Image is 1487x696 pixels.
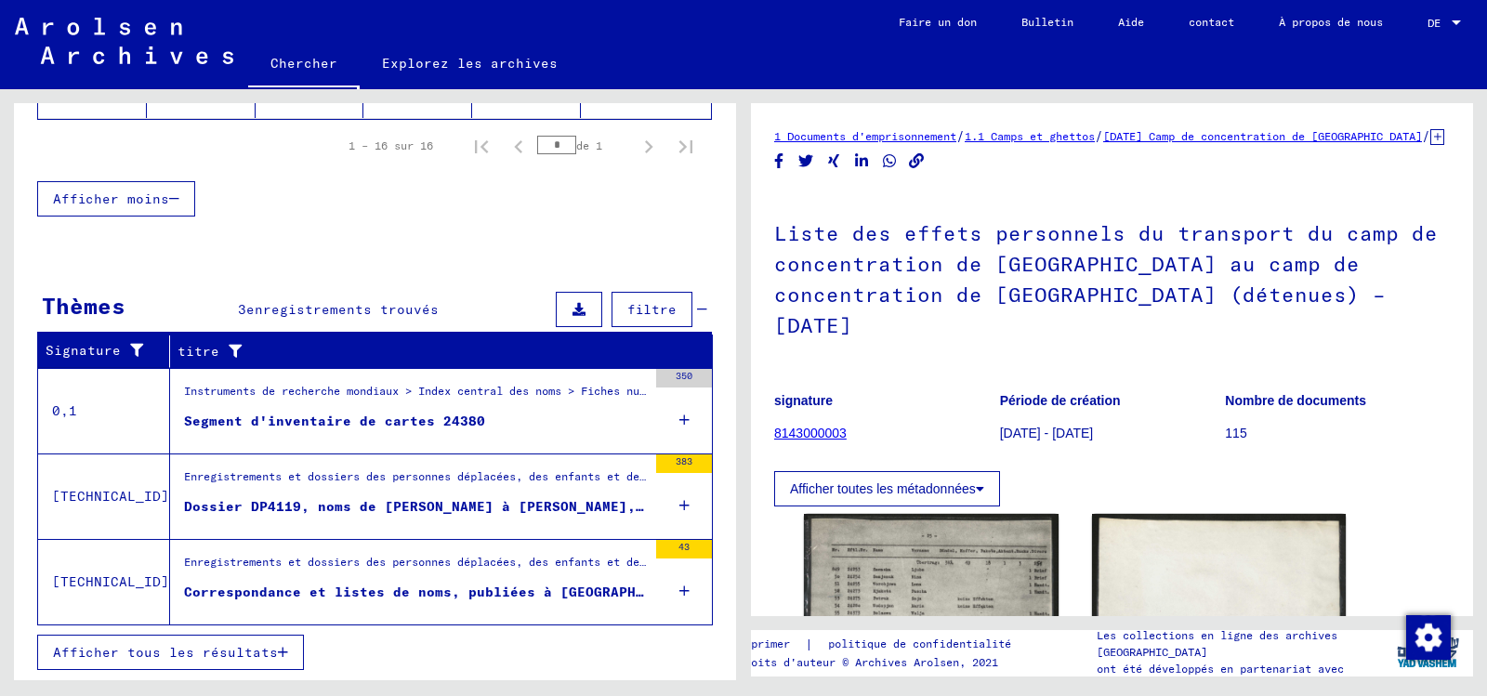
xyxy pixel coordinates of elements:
[53,644,278,661] font: Afficher tous les résultats
[576,138,602,152] font: de 1
[738,635,805,654] a: imprimer
[676,455,692,467] font: 383
[46,336,174,366] div: Signature
[184,384,1440,398] font: Instruments de recherche mondiaux > Index central des noms > Fiches numérisées dans le cadre de l...
[1393,629,1463,676] img: yv_logo.png
[828,637,1011,650] font: politique de confidentialité
[678,541,690,553] font: 43
[627,301,677,318] font: filtre
[248,41,360,89] a: Chercher
[738,637,790,650] font: imprimer
[15,18,233,64] img: Arolsen_neg.svg
[667,127,704,164] button: Dernière page
[899,15,977,29] font: Faire un don
[738,655,998,669] font: Droits d'auteur © Archives Arolsen, 2021
[382,55,558,72] font: Explorez les archives
[360,41,580,85] a: Explorez les archives
[1000,426,1094,440] font: [DATE] - [DATE]
[37,181,195,217] button: Afficher moins
[1406,615,1451,660] img: Modifier le consentement
[52,488,169,505] font: [TECHNICAL_ID]
[246,301,439,318] font: enregistrements trouvés
[1189,15,1234,29] font: contact
[37,635,304,670] button: Afficher tous les résultats
[52,573,169,590] font: [TECHNICAL_ID]
[178,343,219,360] font: titre
[824,150,844,173] button: Partager sur Xing
[774,471,1000,506] button: Afficher toutes les métadonnées
[774,393,833,408] font: signature
[238,301,246,318] font: 3
[1225,426,1246,440] font: 115
[907,150,927,173] button: Copier le lien
[1095,127,1103,144] font: /
[770,150,789,173] button: Partager sur Facebook
[53,190,169,207] font: Afficher moins
[184,498,786,515] font: Dossier DP4119, noms de [PERSON_NAME] à [PERSON_NAME], [PERSON_NAME] (2)
[676,370,692,382] font: 350
[1422,127,1430,144] font: /
[630,127,667,164] button: Page suivante
[1097,662,1344,676] font: ont été développés en partenariat avec
[956,127,965,144] font: /
[1000,393,1121,408] font: Période de création
[813,635,1033,654] a: politique de confidentialité
[270,55,337,72] font: Chercher
[52,402,77,419] font: 0,1
[1118,15,1144,29] font: Aide
[1225,393,1366,408] font: Nombre de documents
[1021,15,1073,29] font: Bulletin
[1103,129,1422,143] a: [DATE] Camp de concentration de [GEOGRAPHIC_DATA]
[852,150,872,173] button: Partager sur LinkedIn
[42,292,125,320] font: Thèmes
[184,413,485,429] font: Segment d'inventaire de cartes 24380
[463,127,500,164] button: Première page
[880,150,900,173] button: Partager sur WhatsApp
[774,129,956,143] a: 1 Documents d'emprisonnement
[965,129,1095,143] a: 1.1 Camps et ghettos
[774,220,1438,338] font: Liste des effets personnels du transport du camp de concentration de [GEOGRAPHIC_DATA] au camp de...
[349,138,433,152] font: 1 – 16 sur 16
[774,426,847,440] a: 8143000003
[612,292,692,327] button: filtre
[500,127,537,164] button: Page précédente
[790,481,976,496] font: Afficher toutes les métadonnées
[1279,15,1383,29] font: À propos de nous
[796,150,816,173] button: Partager sur Twitter
[805,636,813,652] font: |
[1428,16,1441,30] font: DE
[178,336,694,366] div: titre
[46,342,121,359] font: Signature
